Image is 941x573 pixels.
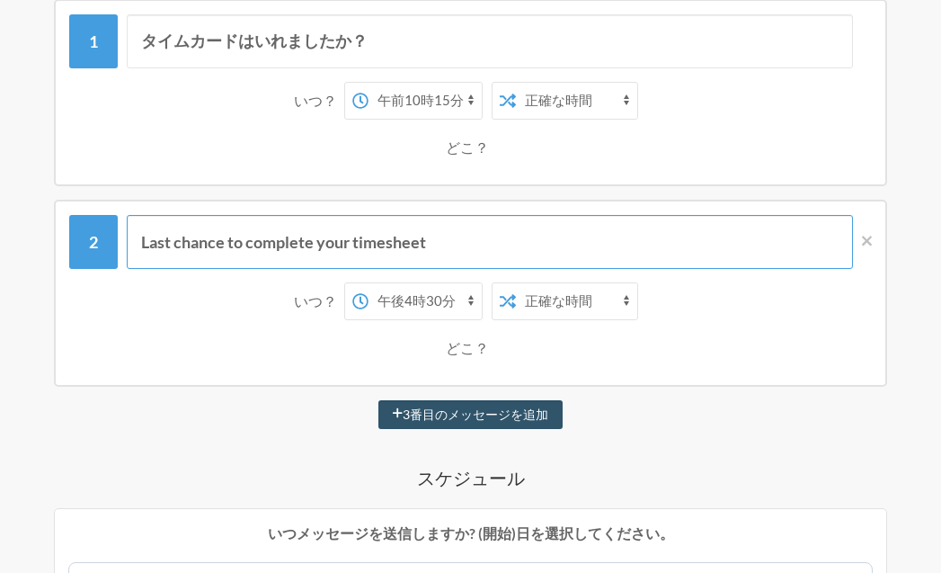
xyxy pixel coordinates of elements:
[446,139,489,156] font: どこ？
[127,14,853,68] input: メッセージ
[294,92,337,109] font: いつ？
[446,339,489,356] font: どこ？
[127,215,853,269] input: メッセージ
[294,292,337,309] font: いつ？
[417,467,525,488] font: スケジュール
[268,524,674,542] font: いつメッセージを送信しますか? (開始)日を選択してください。
[403,407,548,423] font: 3番目のメッセージを追加
[378,400,563,429] button: 3番目のメッセージを追加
